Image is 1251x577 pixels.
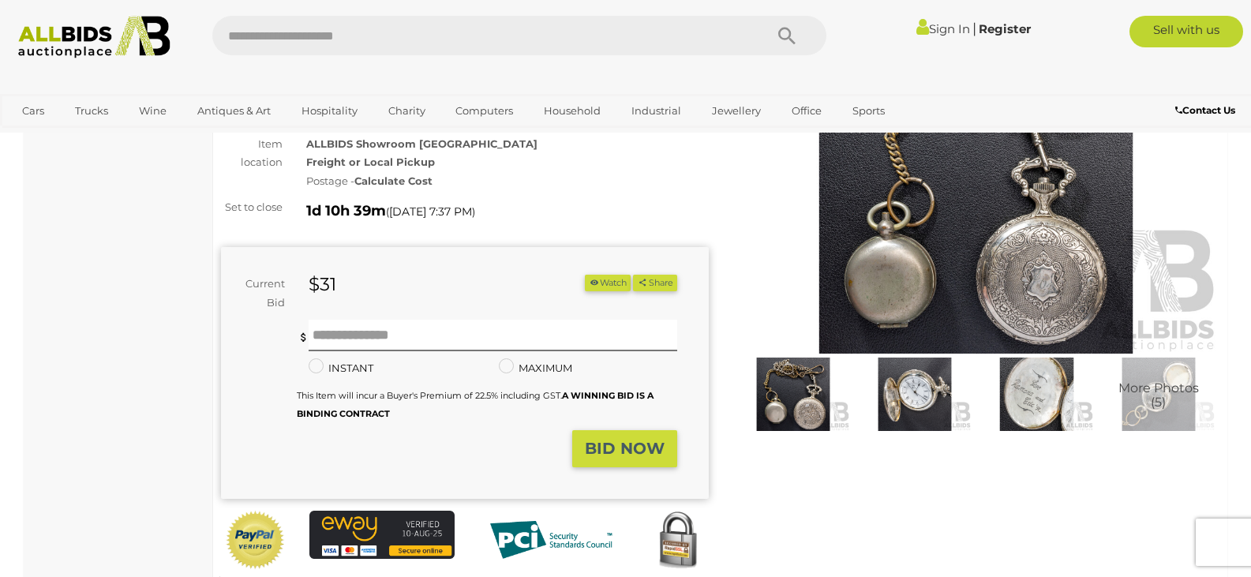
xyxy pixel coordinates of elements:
[633,275,676,291] button: Share
[389,204,472,219] span: [DATE] 7:37 PM
[445,98,523,124] a: Computers
[647,511,708,571] img: Secured by Rapid SSL
[1129,16,1242,47] a: Sell with us
[309,511,455,559] img: eWAY Payment Gateway
[781,98,832,124] a: Office
[1118,382,1199,410] span: More Photos (5)
[187,98,281,124] a: Antiques & Art
[354,174,433,187] strong: Calculate Cost
[1175,102,1239,119] a: Contact Us
[221,275,297,312] div: Current Bid
[972,20,976,37] span: |
[732,39,1220,354] img: Vintage Shilling Holder for Fob Chain & Reproduction Vintage James Huntington 48mm Pocket Watch (...
[306,155,435,168] strong: Freight or Local Pickup
[297,390,654,419] small: This Item will incur a Buyer's Premium of 22.5% including GST.
[478,511,624,569] img: PCI DSS compliant
[585,275,631,291] button: Watch
[747,16,826,55] button: Search
[979,358,1093,431] img: Vintage Shilling Holder for Fob Chain & Reproduction Vintage James Huntington 48mm Pocket Watch (...
[306,172,709,190] div: Postage -
[225,511,286,570] img: Official PayPal Seal
[916,21,970,36] a: Sign In
[309,359,373,377] label: INSTANT
[702,98,771,124] a: Jewellery
[291,98,368,124] a: Hospitality
[209,135,294,172] div: Item location
[842,98,895,124] a: Sports
[12,125,144,151] a: [GEOGRAPHIC_DATA]
[306,202,386,219] strong: 1d 10h 39m
[209,198,294,216] div: Set to close
[585,439,665,458] strong: BID NOW
[65,98,118,124] a: Trucks
[979,21,1031,36] a: Register
[621,98,691,124] a: Industrial
[309,273,336,295] strong: $31
[306,137,537,150] strong: ALLBIDS Showroom [GEOGRAPHIC_DATA]
[129,98,177,124] a: Wine
[572,430,677,467] button: BID NOW
[736,358,850,431] img: Vintage Shilling Holder for Fob Chain & Reproduction Vintage James Huntington 48mm Pocket Watch (...
[9,16,179,58] img: Allbids.com.au
[585,275,631,291] li: Watch this item
[534,98,611,124] a: Household
[858,358,972,431] img: Vintage Shilling Holder for Fob Chain & Reproduction Vintage James Huntington 48mm Pocket Watch (...
[12,98,54,124] a: Cars
[1102,358,1215,431] img: Vintage Shilling Holder for Fob Chain & Reproduction Vintage James Huntington 48mm Pocket Watch (...
[378,98,436,124] a: Charity
[1102,358,1215,431] a: More Photos(5)
[499,359,572,377] label: MAXIMUM
[386,205,475,218] span: ( )
[297,390,654,419] b: A WINNING BID IS A BINDING CONTRACT
[1175,104,1235,116] b: Contact Us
